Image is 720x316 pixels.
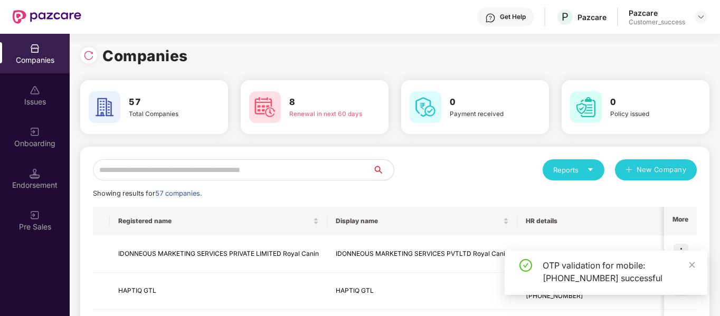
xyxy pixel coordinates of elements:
[587,166,594,173] span: caret-down
[110,235,327,273] td: IDONNEOUS MARKETING SERVICES PRIVATE LIMITED Royal Canin
[674,244,688,258] img: icon
[327,207,517,235] th: Display name
[517,207,669,235] th: HR details
[450,95,523,109] h3: 0
[664,207,697,235] th: More
[155,189,202,197] span: 57 companies.
[30,168,40,179] img: svg+xml;base64,PHN2ZyB3aWR0aD0iMTQuNSIgaGVpZ2h0PSIxNC41IiB2aWV3Qm94PSIwIDAgMTYgMTYiIGZpbGw9Im5vbm...
[562,11,569,23] span: P
[102,44,188,68] h1: Companies
[83,50,94,61] img: svg+xml;base64,PHN2ZyBpZD0iUmVsb2FkLTMyeDMyIiB4bWxucz0iaHR0cDovL3d3dy53My5vcmcvMjAwMC9zdmciIHdpZH...
[485,13,496,23] img: svg+xml;base64,PHN2ZyBpZD0iSGVscC0zMngzMiIgeG1sbnM9Imh0dHA6Ly93d3cudzMub3JnLzIwMDAvc3ZnIiB3aWR0aD...
[372,159,394,180] button: search
[336,217,501,225] span: Display name
[110,207,327,235] th: Registered name
[610,109,683,119] div: Policy issued
[553,165,594,175] div: Reports
[543,259,695,284] div: OTP validation for mobile: [PHONE_NUMBER] successful
[697,13,705,21] img: svg+xml;base64,PHN2ZyBpZD0iRHJvcGRvd24tMzJ4MzIiIHhtbG5zPSJodHRwOi8vd3d3LnczLm9yZy8yMDAwL3N2ZyIgd2...
[93,189,202,197] span: Showing results for
[629,18,685,26] div: Customer_success
[289,109,362,119] div: Renewal in next 60 days
[372,166,394,174] span: search
[327,273,517,310] td: HAPTIQ GTL
[129,109,202,119] div: Total Companies
[289,95,362,109] h3: 8
[129,95,202,109] h3: 57
[410,91,441,123] img: svg+xml;base64,PHN2ZyB4bWxucz0iaHR0cDovL3d3dy53My5vcmcvMjAwMC9zdmciIHdpZHRoPSI2MCIgaGVpZ2h0PSI2MC...
[110,273,327,310] td: HAPTIQ GTL
[30,85,40,95] img: svg+xml;base64,PHN2ZyBpZD0iSXNzdWVzX2Rpc2FibGVkIiB4bWxucz0iaHR0cDovL3d3dy53My5vcmcvMjAwMC9zdmciIH...
[13,10,81,24] img: New Pazcare Logo
[570,91,602,123] img: svg+xml;base64,PHN2ZyB4bWxucz0iaHR0cDovL3d3dy53My5vcmcvMjAwMC9zdmciIHdpZHRoPSI2MCIgaGVpZ2h0PSI2MC...
[118,217,311,225] span: Registered name
[89,91,120,123] img: svg+xml;base64,PHN2ZyB4bWxucz0iaHR0cDovL3d3dy53My5vcmcvMjAwMC9zdmciIHdpZHRoPSI2MCIgaGVpZ2h0PSI2MC...
[450,109,523,119] div: Payment received
[519,259,532,272] span: check-circle
[615,159,697,180] button: plusNew Company
[327,235,517,273] td: IDONNEOUS MARKETING SERVICES PVTLTD Royal Canin
[688,261,696,269] span: close
[577,12,607,22] div: Pazcare
[30,210,40,221] img: svg+xml;base64,PHN2ZyB3aWR0aD0iMjAiIGhlaWdodD0iMjAiIHZpZXdCb3g9IjAgMCAyMCAyMCIgZmlsbD0ibm9uZSIgeG...
[629,8,685,18] div: Pazcare
[30,127,40,137] img: svg+xml;base64,PHN2ZyB3aWR0aD0iMjAiIGhlaWdodD0iMjAiIHZpZXdCb3g9IjAgMCAyMCAyMCIgZmlsbD0ibm9uZSIgeG...
[249,91,281,123] img: svg+xml;base64,PHN2ZyB4bWxucz0iaHR0cDovL3d3dy53My5vcmcvMjAwMC9zdmciIHdpZHRoPSI2MCIgaGVpZ2h0PSI2MC...
[626,166,632,175] span: plus
[30,43,40,54] img: svg+xml;base64,PHN2ZyBpZD0iQ29tcGFuaWVzIiB4bWxucz0iaHR0cDovL3d3dy53My5vcmcvMjAwMC9zdmciIHdpZHRoPS...
[637,165,687,175] span: New Company
[610,95,683,109] h3: 0
[500,13,526,21] div: Get Help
